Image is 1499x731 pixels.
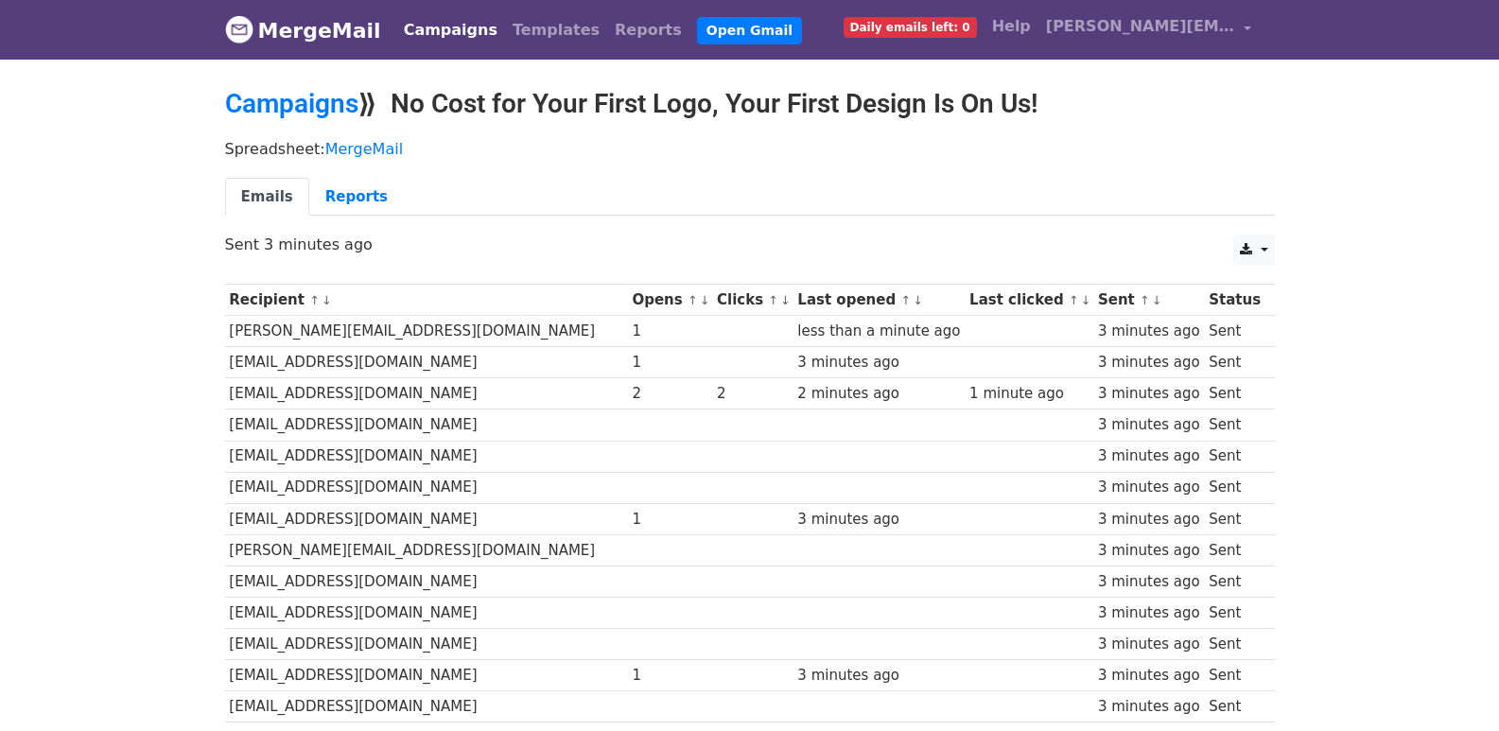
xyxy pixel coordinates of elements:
a: Help [985,8,1038,45]
div: 3 minutes ago [1098,383,1200,405]
a: Campaigns [396,11,505,49]
div: 3 minutes ago [1098,445,1200,467]
a: Open Gmail [697,17,802,44]
span: [PERSON_NAME][EMAIL_ADDRESS][DOMAIN_NAME] [1046,15,1235,38]
td: Sent [1204,534,1264,566]
span: Daily emails left: 0 [844,17,977,38]
a: Emails [225,178,309,217]
td: Sent [1204,441,1264,472]
a: ↓ [1152,293,1162,307]
td: [PERSON_NAME][EMAIL_ADDRESS][DOMAIN_NAME] [225,534,628,566]
th: Opens [628,285,713,316]
div: 3 minutes ago [797,509,960,531]
div: less than a minute ago [797,321,960,342]
td: [EMAIL_ADDRESS][DOMAIN_NAME] [225,347,628,378]
div: 3 minutes ago [1098,696,1200,718]
div: 3 minutes ago [1098,571,1200,593]
a: Reports [309,178,404,217]
th: Last opened [793,285,966,316]
a: MergeMail [325,140,403,158]
a: ↓ [780,293,791,307]
td: Sent [1204,378,1264,409]
div: 1 [632,509,707,531]
td: [EMAIL_ADDRESS][DOMAIN_NAME] [225,378,628,409]
td: [EMAIL_ADDRESS][DOMAIN_NAME] [225,472,628,503]
td: [EMAIL_ADDRESS][DOMAIN_NAME] [225,598,628,629]
div: 3 minutes ago [797,352,960,374]
div: 3 minutes ago [1098,321,1200,342]
td: [EMAIL_ADDRESS][DOMAIN_NAME] [225,441,628,472]
a: MergeMail [225,10,381,50]
div: 2 [632,383,707,405]
a: Daily emails left: 0 [836,8,985,45]
th: Clicks [712,285,793,316]
div: 2 minutes ago [797,383,960,405]
a: Campaigns [225,88,358,119]
div: 3 minutes ago [1098,665,1200,687]
div: 3 minutes ago [1098,602,1200,624]
td: [PERSON_NAME][EMAIL_ADDRESS][DOMAIN_NAME] [225,316,628,347]
a: Reports [607,11,689,49]
a: ↑ [1069,293,1079,307]
td: [EMAIL_ADDRESS][DOMAIN_NAME] [225,629,628,660]
td: [EMAIL_ADDRESS][DOMAIN_NAME] [225,566,628,597]
div: 3 minutes ago [1098,352,1200,374]
td: Sent [1204,472,1264,503]
td: Sent [1204,409,1264,441]
th: Status [1204,285,1264,316]
p: Sent 3 minutes ago [225,235,1275,254]
a: Templates [505,11,607,49]
a: ↑ [309,293,320,307]
a: ↓ [700,293,710,307]
a: ↓ [322,293,332,307]
h2: ⟫ No Cost for Your First Logo, Your First Design Is On Us! [225,88,1275,120]
td: Sent [1204,691,1264,722]
a: ↑ [768,293,778,307]
div: 3 minutes ago [1098,509,1200,531]
td: Sent [1204,629,1264,660]
td: Sent [1204,316,1264,347]
td: [EMAIL_ADDRESS][DOMAIN_NAME] [225,660,628,691]
a: ↑ [1140,293,1150,307]
td: Sent [1204,598,1264,629]
div: 1 minute ago [969,383,1089,405]
div: 2 [717,383,789,405]
th: Recipient [225,285,628,316]
img: MergeMail logo [225,15,253,44]
td: [EMAIL_ADDRESS][DOMAIN_NAME] [225,691,628,722]
div: 3 minutes ago [1098,634,1200,655]
div: 1 [632,352,707,374]
div: 3 minutes ago [797,665,960,687]
a: [PERSON_NAME][EMAIL_ADDRESS][DOMAIN_NAME] [1038,8,1260,52]
th: Sent [1093,285,1204,316]
div: 1 [632,321,707,342]
a: ↑ [900,293,911,307]
td: Sent [1204,660,1264,691]
div: 3 minutes ago [1098,477,1200,498]
a: ↓ [913,293,923,307]
div: 3 minutes ago [1098,414,1200,436]
a: ↑ [688,293,698,307]
td: Sent [1204,503,1264,534]
th: Last clicked [965,285,1093,316]
a: ↓ [1081,293,1091,307]
td: [EMAIL_ADDRESS][DOMAIN_NAME] [225,503,628,534]
div: 1 [632,665,707,687]
td: Sent [1204,566,1264,597]
p: Spreadsheet: [225,139,1275,159]
td: [EMAIL_ADDRESS][DOMAIN_NAME] [225,409,628,441]
div: 3 minutes ago [1098,540,1200,562]
td: Sent [1204,347,1264,378]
